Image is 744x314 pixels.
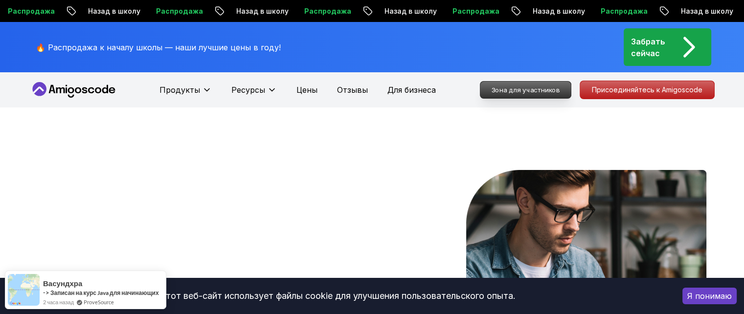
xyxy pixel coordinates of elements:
font: -> [43,289,49,296]
font: 🔥 Распродажа к началу школы — наши лучшие цены в году! [36,42,281,52]
font: Распродажа [452,7,499,15]
font: Ресурсы [231,85,265,95]
font: Зона для участников [491,85,560,93]
button: Продукты [159,84,212,104]
font: Васундхра [43,279,82,288]
a: ProveSource [84,298,114,306]
a: Отзывы [337,84,368,96]
img: изображение уведомления социального доказательства ProveSource [8,274,40,306]
font: Распродажа [304,7,351,15]
font: Назад в школу [88,7,140,15]
font: Назад в школу [384,7,437,15]
font: Назад в школу [681,7,733,15]
font: Распродажа [601,7,648,15]
font: Назад в школу [236,7,289,15]
a: Зона для участников [479,81,571,99]
font: Я понимаю [687,291,732,301]
font: Для бизнеса [387,85,436,95]
font: Цены [296,85,317,95]
font: Продукты [159,85,200,95]
button: Принимать куки [682,288,737,304]
a: Цены [296,84,317,96]
font: Отзывы [337,85,368,95]
a: Для бизнеса [387,84,436,96]
font: Записан на курс Java для начинающих [50,289,159,296]
font: Этот веб-сайт использует файлы cookie для улучшения пользовательского опыта. [159,291,516,301]
a: Присоединяйтесь к Amigoscode [580,81,715,99]
font: Назад в школу [533,7,585,15]
font: Забрать сейчас [631,37,665,58]
font: Присоединяйтесь к Amigoscode [592,85,702,94]
font: 2 часа назад [43,299,74,305]
a: Записан на курс Java для начинающих [50,289,159,297]
font: Распродажа [8,7,55,15]
font: Распродажа [156,7,203,15]
button: Ресурсы [231,84,277,104]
